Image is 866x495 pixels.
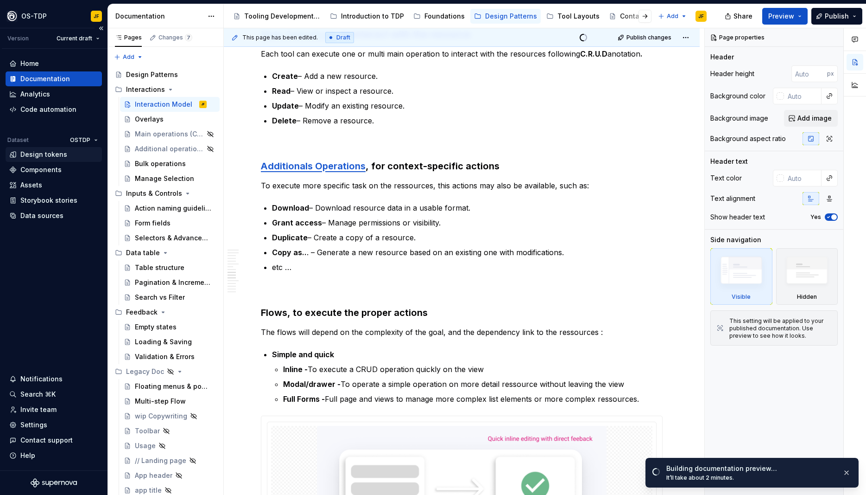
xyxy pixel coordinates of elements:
[135,486,162,495] div: app title
[776,248,838,305] div: Hidden
[710,134,786,143] div: Background aspect ratio
[66,134,102,147] button: OSTDP
[135,144,204,154] div: Additional operations
[135,204,211,213] div: Action naming guidelines
[6,448,102,463] button: Help
[6,162,102,177] a: Components
[272,71,663,82] p: – Add a new resource.
[126,308,158,317] div: Feedback
[272,232,663,243] p: – Create a copy of a resource.
[185,34,192,41] span: 7
[710,91,765,101] div: Background color
[640,49,643,58] strong: .
[20,180,42,190] div: Assets
[123,53,134,61] span: Add
[135,233,211,243] div: Selectors & Advanced selectors
[120,394,220,409] a: Multi-step Flow
[135,174,194,183] div: Manage Selection
[791,65,827,82] input: Auto
[666,464,835,473] div: Building documentation preview…
[6,11,18,22] img: 87d06435-c97f-426c-aa5d-5eb8acd3d8b3.png
[111,364,220,379] div: Legacy Doc
[272,218,322,227] strong: Grant access
[6,418,102,432] a: Settings
[261,161,366,172] a: Additionals Operations
[272,116,297,125] strong: Delete
[720,8,759,25] button: Share
[242,34,318,41] span: This page has been edited.
[6,193,102,208] a: Storybook stories
[810,213,821,221] label: Yes
[710,235,761,244] div: Side navigation
[272,101,299,110] strong: Update
[283,393,663,405] p: Full page and views to manage more complex list elements or more complex ressources.
[762,8,808,25] button: Preview
[605,9,649,24] a: Contact
[126,189,182,198] div: Inputs & Controls
[710,114,768,123] div: Background image
[120,112,220,127] a: Overlays
[111,305,220,320] div: Feedback
[135,129,204,139] div: Main operations (CRUD)
[20,74,70,84] div: Documentation
[135,456,186,465] div: // Landing page
[626,34,671,41] span: Publish changes
[272,203,309,212] strong: Download
[135,115,164,124] div: Overlays
[272,85,663,96] p: – View or inspect a resource.
[6,208,102,223] a: Data sources
[111,51,146,64] button: Add
[797,293,817,301] div: Hidden
[6,147,102,162] a: Design tokens
[20,374,63,384] div: Notifications
[366,161,499,172] strong: , for context-specific actions
[667,13,678,20] span: Add
[666,474,835,482] div: It’ll take about 2 minutes.
[6,71,102,86] a: Documentation
[341,12,404,21] div: Introduction to TDP
[135,100,192,109] div: Interaction Model
[470,9,541,24] a: Design Patterns
[710,194,755,203] div: Text alignment
[120,201,220,216] a: Action naming guidelines
[6,87,102,102] a: Analytics
[6,387,102,402] button: Search ⌘K
[115,12,203,21] div: Documentation
[784,110,838,127] button: Add image
[615,31,676,44] button: Publish changes
[6,102,102,117] a: Code automation
[272,247,663,258] p: . – Generate a new resource based on an existing one with modifications.
[272,233,308,242] strong: Duplicate
[126,248,160,257] div: Data table
[31,478,77,488] a: Supernova Logo
[272,100,663,111] p: – Modify an existing resource.
[825,12,849,21] span: Publish
[811,8,862,25] button: Publish
[20,405,57,414] div: Invite team
[135,471,172,480] div: App header
[120,156,220,171] a: Bulk operations
[135,382,211,391] div: Floating menus & popovers
[135,219,171,228] div: Form fields
[126,367,164,376] div: Legacy Doc
[120,438,220,453] a: Usage
[20,165,62,174] div: Components
[20,90,50,99] div: Analytics
[580,49,607,58] strong: C.R.U.D
[135,441,156,450] div: Usage
[698,13,704,20] div: JF
[543,9,603,24] a: Tool Layouts
[655,10,690,23] button: Add
[120,424,220,438] a: Toolbar
[135,322,177,332] div: Empty states
[20,436,73,445] div: Contact support
[6,56,102,71] a: Home
[120,216,220,231] a: Form fields
[120,171,220,186] a: Manage Selection
[120,468,220,483] a: App header
[272,86,291,96] strong: Read
[120,275,220,290] a: Pagination & Incremental loading
[733,12,752,21] span: Share
[120,127,220,141] a: Main operations (CRUD)
[283,364,663,375] p: To execute a CRUD operation quickly on the view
